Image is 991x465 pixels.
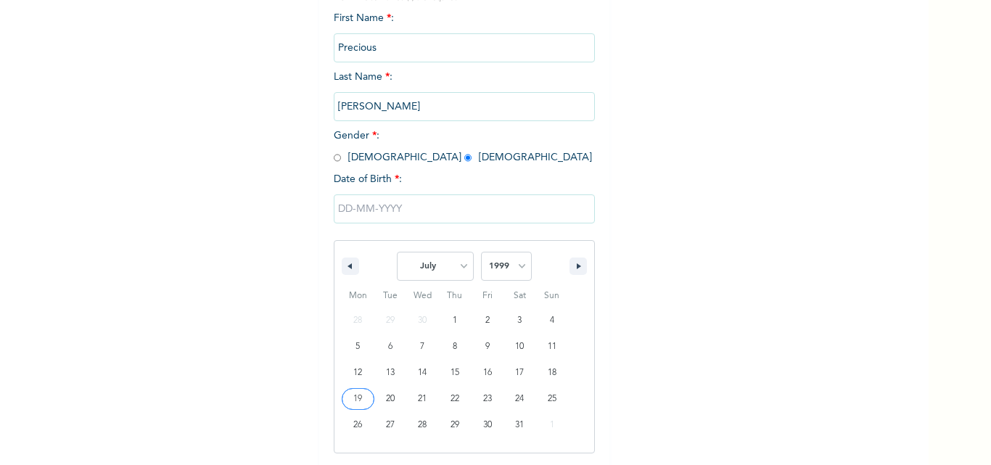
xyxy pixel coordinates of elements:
[374,412,407,438] button: 27
[420,334,424,360] span: 7
[471,284,503,308] span: Fri
[483,386,492,412] span: 23
[471,334,503,360] button: 9
[334,172,402,187] span: Date of Birth :
[355,334,360,360] span: 5
[535,284,568,308] span: Sun
[418,412,427,438] span: 28
[406,412,439,438] button: 28
[353,386,362,412] span: 19
[334,33,595,62] input: Enter your first name
[374,360,407,386] button: 13
[503,386,536,412] button: 24
[342,334,374,360] button: 5
[406,386,439,412] button: 21
[386,412,395,438] span: 27
[535,386,568,412] button: 25
[548,334,556,360] span: 11
[471,360,503,386] button: 16
[503,334,536,360] button: 10
[342,284,374,308] span: Mon
[388,334,392,360] span: 6
[439,308,472,334] button: 1
[439,386,472,412] button: 22
[453,334,457,360] span: 8
[451,386,459,412] span: 22
[535,308,568,334] button: 4
[548,386,556,412] span: 25
[386,386,395,412] span: 20
[406,284,439,308] span: Wed
[451,360,459,386] span: 15
[515,334,524,360] span: 10
[334,72,595,112] span: Last Name :
[517,308,522,334] span: 3
[471,308,503,334] button: 2
[439,412,472,438] button: 29
[342,386,374,412] button: 19
[334,92,595,121] input: Enter your last name
[503,412,536,438] button: 31
[535,360,568,386] button: 18
[483,360,492,386] span: 16
[374,334,407,360] button: 6
[453,308,457,334] span: 1
[471,386,503,412] button: 23
[550,308,554,334] span: 4
[439,360,472,386] button: 15
[515,386,524,412] span: 24
[386,360,395,386] span: 13
[342,412,374,438] button: 26
[471,412,503,438] button: 30
[334,13,595,53] span: First Name :
[353,412,362,438] span: 26
[418,360,427,386] span: 14
[342,360,374,386] button: 12
[353,360,362,386] span: 12
[485,308,490,334] span: 2
[535,334,568,360] button: 11
[503,308,536,334] button: 3
[406,360,439,386] button: 14
[451,412,459,438] span: 29
[515,360,524,386] span: 17
[334,194,595,223] input: DD-MM-YYYY
[483,412,492,438] span: 30
[418,386,427,412] span: 21
[374,284,407,308] span: Tue
[439,334,472,360] button: 8
[374,386,407,412] button: 20
[485,334,490,360] span: 9
[515,412,524,438] span: 31
[406,334,439,360] button: 7
[503,284,536,308] span: Sat
[503,360,536,386] button: 17
[439,284,472,308] span: Thu
[334,131,592,162] span: Gender : [DEMOGRAPHIC_DATA] [DEMOGRAPHIC_DATA]
[548,360,556,386] span: 18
